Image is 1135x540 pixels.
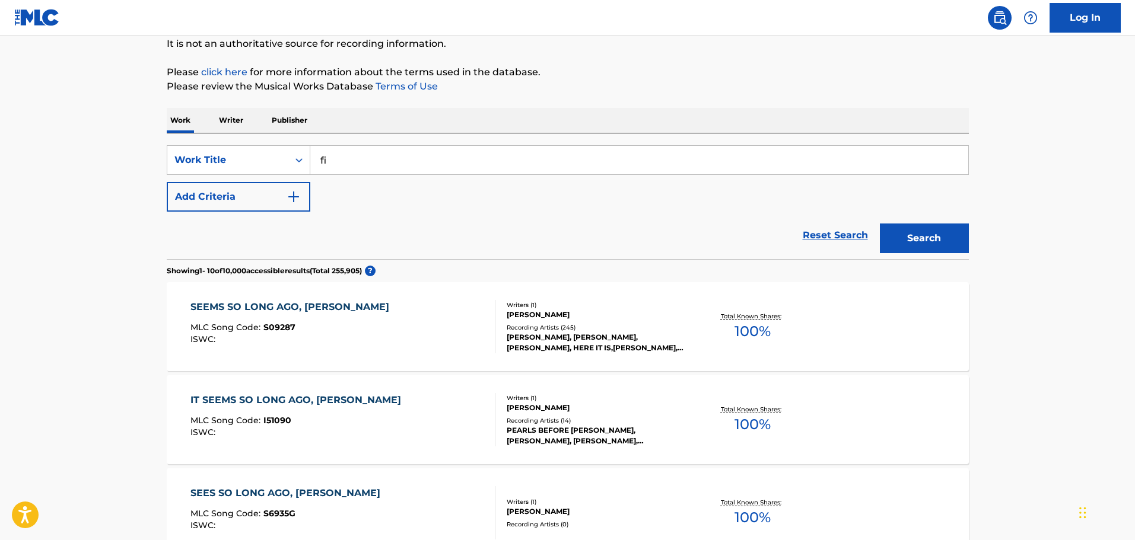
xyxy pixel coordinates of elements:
[507,309,686,320] div: [PERSON_NAME]
[721,405,784,414] p: Total Known Shares:
[507,506,686,517] div: [PERSON_NAME]
[167,282,969,371] a: SEEMS SO LONG AGO, [PERSON_NAME]MLC Song Code:S09287ISWC:Writers (1)[PERSON_NAME]Recording Artist...
[880,223,969,253] button: Search
[507,520,686,529] div: Recording Artists ( 0 )
[190,520,218,531] span: ISWC :
[365,266,376,276] span: ?
[1050,3,1121,33] a: Log In
[14,9,60,26] img: MLC Logo
[190,415,263,426] span: MLC Song Code :
[507,425,686,446] div: PEARLS BEFORE [PERSON_NAME], [PERSON_NAME], [PERSON_NAME], [PERSON_NAME], [PERSON_NAME]
[507,416,686,425] div: Recording Artists ( 14 )
[263,508,295,519] span: S6935G
[167,37,969,51] p: It is not an authoritative source for recording information.
[735,507,771,528] span: 100 %
[507,323,686,332] div: Recording Artists ( 245 )
[263,415,291,426] span: I51090
[174,153,281,167] div: Work Title
[201,66,247,78] a: click here
[507,301,686,309] div: Writers ( 1 )
[167,375,969,464] a: IT SEEMS SO LONG AGO, [PERSON_NAME]MLC Song Code:I51090ISWC:Writers (1)[PERSON_NAME]Recording Art...
[190,508,263,519] span: MLC Song Code :
[190,322,263,333] span: MLC Song Code :
[190,486,386,500] div: SEES SO LONG AGO, [PERSON_NAME]
[287,190,301,204] img: 9d2ae6d4665cec9f34b9.svg
[507,497,686,506] div: Writers ( 1 )
[167,182,310,212] button: Add Criteria
[215,108,247,133] p: Writer
[507,402,686,413] div: [PERSON_NAME]
[735,414,771,435] span: 100 %
[1023,11,1038,25] img: help
[993,11,1007,25] img: search
[268,108,311,133] p: Publisher
[190,300,395,314] div: SEEMS SO LONG AGO, [PERSON_NAME]
[373,81,438,92] a: Terms of Use
[167,65,969,79] p: Please for more information about the terms used in the database.
[167,266,362,276] p: Showing 1 - 10 of 10,000 accessible results (Total 255,905 )
[190,393,407,407] div: IT SEEMS SO LONG AGO, [PERSON_NAME]
[507,394,686,402] div: Writers ( 1 )
[1076,483,1135,540] iframe: Chat Widget
[190,334,218,344] span: ISWC :
[507,332,686,353] div: [PERSON_NAME], [PERSON_NAME], [PERSON_NAME], HERE IT IS,[PERSON_NAME], HERE IT IS & [PERSON_NAME]
[735,321,771,342] span: 100 %
[167,79,969,94] p: Please review the Musical Works Database
[797,222,874,248] a: Reset Search
[190,427,218,437] span: ISWC :
[721,498,784,507] p: Total Known Shares:
[988,6,1012,30] a: Public Search
[1019,6,1042,30] div: Help
[1079,495,1086,531] div: Drag
[721,312,784,321] p: Total Known Shares:
[263,322,295,333] span: S09287
[167,145,969,259] form: Search Form
[167,108,194,133] p: Work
